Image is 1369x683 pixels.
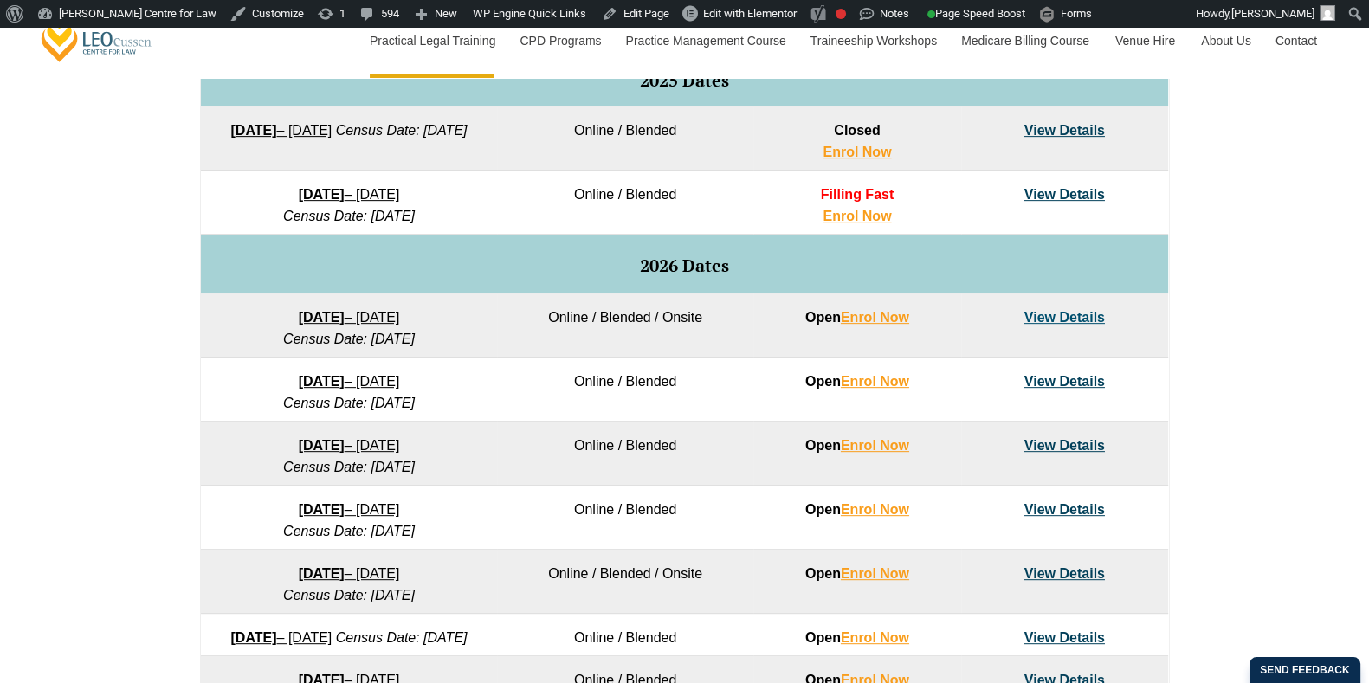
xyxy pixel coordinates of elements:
a: View Details [1024,502,1105,517]
strong: [DATE] [299,438,345,453]
a: Venue Hire [1102,3,1188,78]
a: [PERSON_NAME] Centre for Law [39,14,154,63]
em: Census Date: [DATE] [336,630,468,645]
span: Filling Fast [821,187,894,202]
a: View Details [1024,438,1105,453]
a: Enrol Now [823,209,891,223]
strong: Open [805,310,909,325]
a: Enrol Now [823,145,891,159]
em: Census Date: [DATE] [283,588,415,602]
a: Enrol Now [841,630,909,645]
a: Enrol Now [841,310,909,325]
strong: Open [805,630,909,645]
span: [PERSON_NAME] [1231,7,1314,20]
a: About Us [1188,3,1262,78]
span: 2025 Dates [640,68,729,92]
strong: [DATE] [299,187,345,202]
a: [DATE]– [DATE] [230,123,332,138]
span: Closed [834,123,880,138]
a: Enrol Now [841,374,909,389]
td: Online / Blended [497,614,753,656]
td: Online / Blended [497,422,753,486]
a: [DATE]– [DATE] [299,310,400,325]
strong: Open [805,566,909,581]
a: Traineeship Workshops [798,3,948,78]
a: Practical Legal Training [357,3,507,78]
strong: [DATE] [299,374,345,389]
strong: [DATE] [230,123,276,138]
td: Online / Blended [497,171,753,235]
a: View Details [1024,123,1105,138]
a: [DATE]– [DATE] [299,187,400,202]
a: Contact [1262,3,1330,78]
em: Census Date: [DATE] [283,209,415,223]
a: [DATE]– [DATE] [299,566,400,581]
strong: Open [805,438,909,453]
strong: Open [805,374,909,389]
a: View Details [1024,374,1105,389]
td: Online / Blended [497,486,753,550]
td: Online / Blended [497,358,753,422]
a: View Details [1024,310,1105,325]
a: Enrol Now [841,438,909,453]
a: Practice Management Course [613,3,798,78]
td: Online / Blended [497,106,753,171]
strong: [DATE] [299,502,345,517]
a: View Details [1024,566,1105,581]
em: Census Date: [DATE] [283,396,415,410]
em: Census Date: [DATE] [283,332,415,346]
strong: Open [805,502,909,517]
strong: [DATE] [230,630,276,645]
a: [DATE]– [DATE] [299,438,400,453]
td: Online / Blended / Onsite [497,293,753,358]
a: CPD Programs [507,3,612,78]
a: View Details [1024,187,1105,202]
span: Edit with Elementor [703,7,797,20]
em: Census Date: [DATE] [283,460,415,474]
a: Enrol Now [841,566,909,581]
em: Census Date: [DATE] [336,123,468,138]
em: Census Date: [DATE] [283,524,415,538]
strong: [DATE] [299,566,345,581]
td: Online / Blended / Onsite [497,550,753,614]
span: 2026 Dates [640,254,729,277]
a: View Details [1024,630,1105,645]
a: [DATE]– [DATE] [299,502,400,517]
a: Medicare Billing Course [948,3,1102,78]
strong: [DATE] [299,310,345,325]
a: [DATE]– [DATE] [299,374,400,389]
a: [DATE]– [DATE] [230,630,332,645]
a: Enrol Now [841,502,909,517]
div: Focus keyphrase not set [836,9,846,19]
